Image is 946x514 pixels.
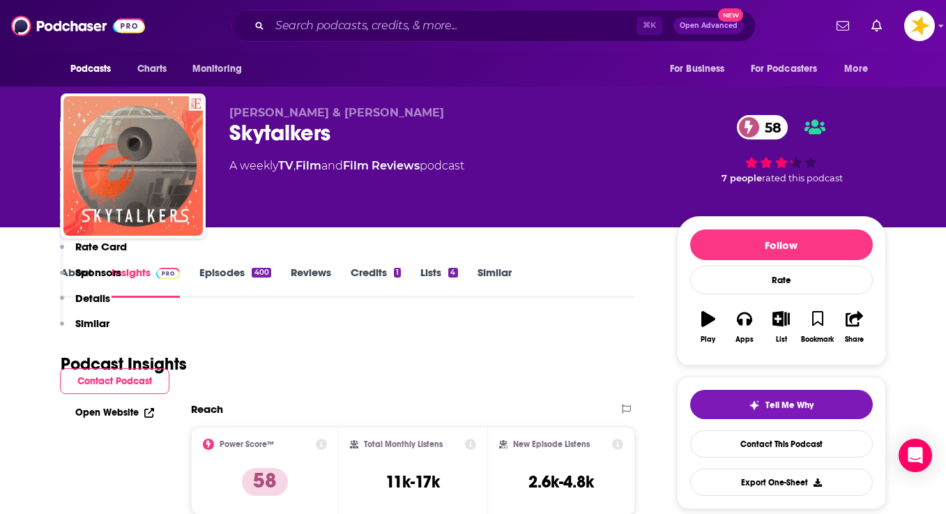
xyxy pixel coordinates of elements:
[834,56,885,82] button: open menu
[191,402,223,416] h2: Reach
[765,400,814,411] span: Tell Me Why
[229,106,444,119] span: [PERSON_NAME] & [PERSON_NAME]
[137,59,167,79] span: Charts
[394,268,401,278] div: 1
[61,56,130,82] button: open menu
[737,115,788,139] a: 58
[293,159,296,172] span: ,
[75,292,110,305] p: Details
[60,368,169,394] button: Contact Podcast
[199,266,270,298] a: Episodes400
[735,335,754,344] div: Apps
[722,173,762,183] span: 7 people
[690,302,726,352] button: Play
[742,56,838,82] button: open menu
[762,173,843,183] span: rated this podcast
[751,115,788,139] span: 58
[63,96,203,236] img: Skytalkers
[801,335,834,344] div: Bookmark
[478,266,512,298] a: Similar
[528,471,594,492] h3: 2.6k-4.8k
[899,439,932,472] div: Open Intercom Messenger
[386,471,440,492] h3: 11k-17k
[701,335,715,344] div: Play
[242,468,288,496] p: 58
[776,335,787,344] div: List
[448,268,457,278] div: 4
[252,268,270,278] div: 400
[670,59,725,79] span: For Business
[690,430,873,458] a: Contact This Podcast
[831,14,855,38] a: Show notifications dropdown
[321,159,343,172] span: and
[75,266,121,279] p: Sponsors
[690,390,873,419] button: tell me why sparkleTell Me Why
[291,266,331,298] a: Reviews
[677,106,886,192] div: 58 7 peoplerated this podcast
[351,266,401,298] a: Credits1
[680,22,738,29] span: Open Advanced
[726,302,763,352] button: Apps
[60,266,121,292] button: Sponsors
[220,439,274,449] h2: Power Score™
[749,400,760,411] img: tell me why sparkle
[229,158,464,174] div: A weekly podcast
[718,8,743,22] span: New
[364,439,443,449] h2: Total Monthly Listens
[420,266,457,298] a: Lists4
[75,407,154,418] a: Open Website
[763,302,799,352] button: List
[866,14,887,38] a: Show notifications dropdown
[660,56,742,82] button: open menu
[60,292,110,317] button: Details
[60,317,109,342] button: Similar
[690,469,873,496] button: Export One-Sheet
[845,335,864,344] div: Share
[904,10,935,41] span: Logged in as Spreaker_Prime
[70,59,112,79] span: Podcasts
[192,59,242,79] span: Monitoring
[673,17,744,34] button: Open AdvancedNew
[343,159,420,172] a: Film Reviews
[800,302,836,352] button: Bookmark
[270,15,636,37] input: Search podcasts, credits, & more...
[636,17,662,35] span: ⌘ K
[751,59,818,79] span: For Podcasters
[513,439,590,449] h2: New Episode Listens
[844,59,868,79] span: More
[231,10,756,42] div: Search podcasts, credits, & more...
[183,56,260,82] button: open menu
[904,10,935,41] img: User Profile
[904,10,935,41] button: Show profile menu
[836,302,872,352] button: Share
[690,229,873,260] button: Follow
[11,13,145,39] img: Podchaser - Follow, Share and Rate Podcasts
[278,159,293,172] a: TV
[75,317,109,330] p: Similar
[690,266,873,294] div: Rate
[128,56,176,82] a: Charts
[296,159,321,172] a: Film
